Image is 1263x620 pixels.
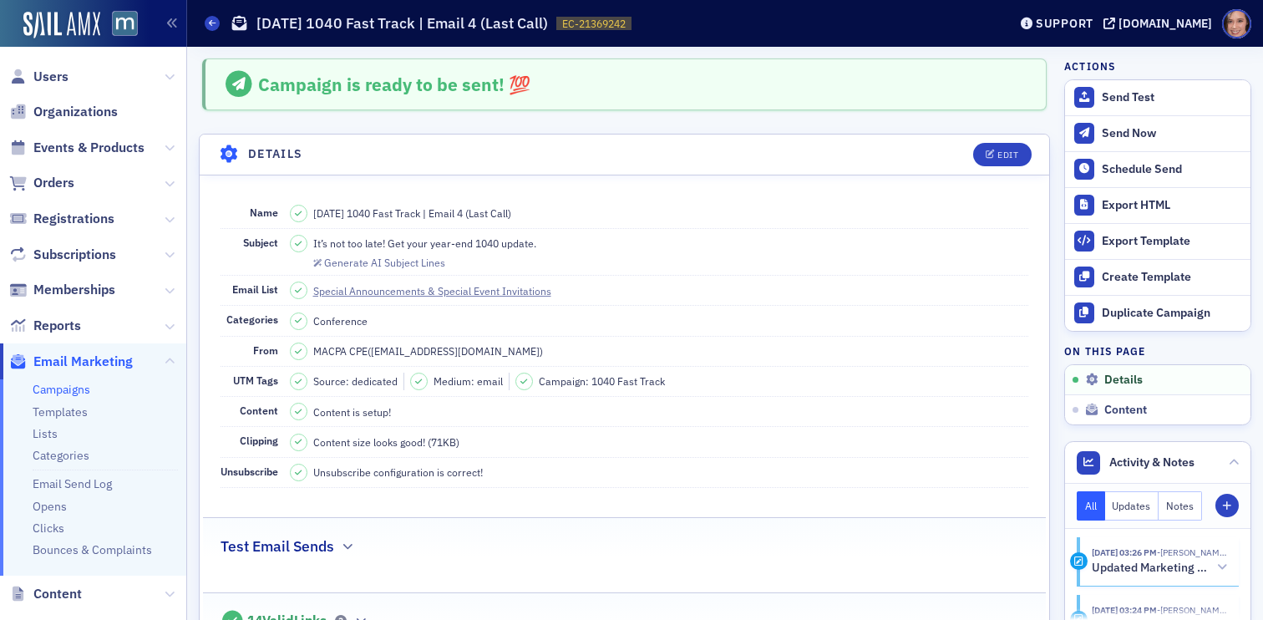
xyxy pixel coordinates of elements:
[1077,491,1105,521] button: All
[9,585,82,603] a: Content
[434,374,503,389] span: Medium: email
[1092,559,1227,577] button: Updated Marketing platform email campaign: [DATE] 1040 Fast Track | Email 4 (Last Call)
[33,404,88,419] a: Templates
[313,343,543,358] span: MACPA CPE ( [EMAIL_ADDRESS][DOMAIN_NAME] )
[1036,16,1093,31] div: Support
[33,103,118,121] span: Organizations
[33,353,133,371] span: Email Marketing
[33,317,81,335] span: Reports
[997,150,1018,160] div: Edit
[33,281,115,299] span: Memberships
[243,236,278,249] span: Subject
[313,435,459,450] span: Content size looks good! (71KB)
[1104,403,1147,418] span: Content
[1065,259,1250,295] a: Create Template
[9,246,116,264] a: Subscriptions
[1064,343,1251,358] h4: On this page
[1109,454,1195,471] span: Activity & Notes
[1065,80,1250,115] button: Send Test
[1104,373,1143,388] span: Details
[33,68,68,86] span: Users
[1065,187,1250,223] a: Export HTML
[221,536,334,557] h2: Test Email Sends
[1065,115,1250,151] button: Send Now
[33,521,64,536] a: Clicks
[33,210,114,228] span: Registrations
[313,465,483,480] span: Unsubscribe configuration is correct!
[1157,546,1227,558] span: Katie Foo
[33,174,74,192] span: Orders
[1103,18,1218,29] button: [DOMAIN_NAME]
[313,254,445,269] button: Generate AI Subject Lines
[226,313,278,326] span: Categories
[9,68,68,86] a: Users
[1070,552,1088,570] div: Activity
[33,476,112,491] a: Email Send Log
[232,282,278,296] span: Email List
[256,13,548,33] h1: [DATE] 1040 Fast Track | Email 4 (Last Call)
[9,139,145,157] a: Events & Products
[33,139,145,157] span: Events & Products
[313,206,511,221] span: [DATE] 1040 Fast Track | Email 4 (Last Call)
[33,426,58,441] a: Lists
[1157,604,1227,616] span: Katie Foo
[33,382,90,397] a: Campaigns
[9,103,118,121] a: Organizations
[1065,295,1250,331] button: Duplicate Campaign
[23,12,100,38] img: SailAMX
[1102,126,1242,141] div: Send Now
[1102,162,1242,177] div: Schedule Send
[973,143,1031,166] button: Edit
[1102,198,1242,213] div: Export HTML
[33,246,116,264] span: Subscriptions
[1159,491,1202,521] button: Notes
[1102,270,1242,285] div: Create Template
[33,499,67,514] a: Opens
[240,434,278,447] span: Clipping
[33,585,82,603] span: Content
[233,374,278,387] span: UTM Tags
[33,542,152,557] a: Bounces & Complaints
[313,236,536,251] span: It’s not too late! Get your year-end 1040 update.
[562,17,626,31] span: EC-21369242
[313,374,398,389] span: Source: dedicated
[1222,9,1251,38] span: Profile
[313,313,368,328] div: Conference
[1064,58,1116,74] h4: Actions
[112,11,138,37] img: SailAMX
[1105,491,1159,521] button: Updates
[1102,234,1242,249] div: Export Template
[9,281,115,299] a: Memberships
[248,145,303,163] h4: Details
[1102,90,1242,105] div: Send Test
[33,448,89,463] a: Categories
[313,404,391,419] span: Content is setup!
[1065,151,1250,187] button: Schedule Send
[9,174,74,192] a: Orders
[240,404,278,417] span: Content
[539,374,665,389] span: Campaign: 1040 Fast Track
[9,353,133,371] a: Email Marketing
[324,258,445,267] div: Generate AI Subject Lines
[1092,604,1157,616] time: 10/13/2025 03:24 PM
[1118,16,1212,31] div: [DOMAIN_NAME]
[313,283,566,298] a: Special Announcements & Special Event Invitations
[221,465,278,478] span: Unsubscribe
[9,317,81,335] a: Reports
[1102,306,1242,321] div: Duplicate Campaign
[258,73,530,96] span: Campaign is ready to be sent! 💯
[1092,546,1157,558] time: 10/13/2025 03:26 PM
[100,11,138,39] a: View Homepage
[253,343,278,357] span: From
[250,206,278,219] span: Name
[1065,223,1250,259] a: Export Template
[1092,561,1211,576] h5: Updated Marketing platform email campaign: [DATE] 1040 Fast Track | Email 4 (Last Call)
[9,210,114,228] a: Registrations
